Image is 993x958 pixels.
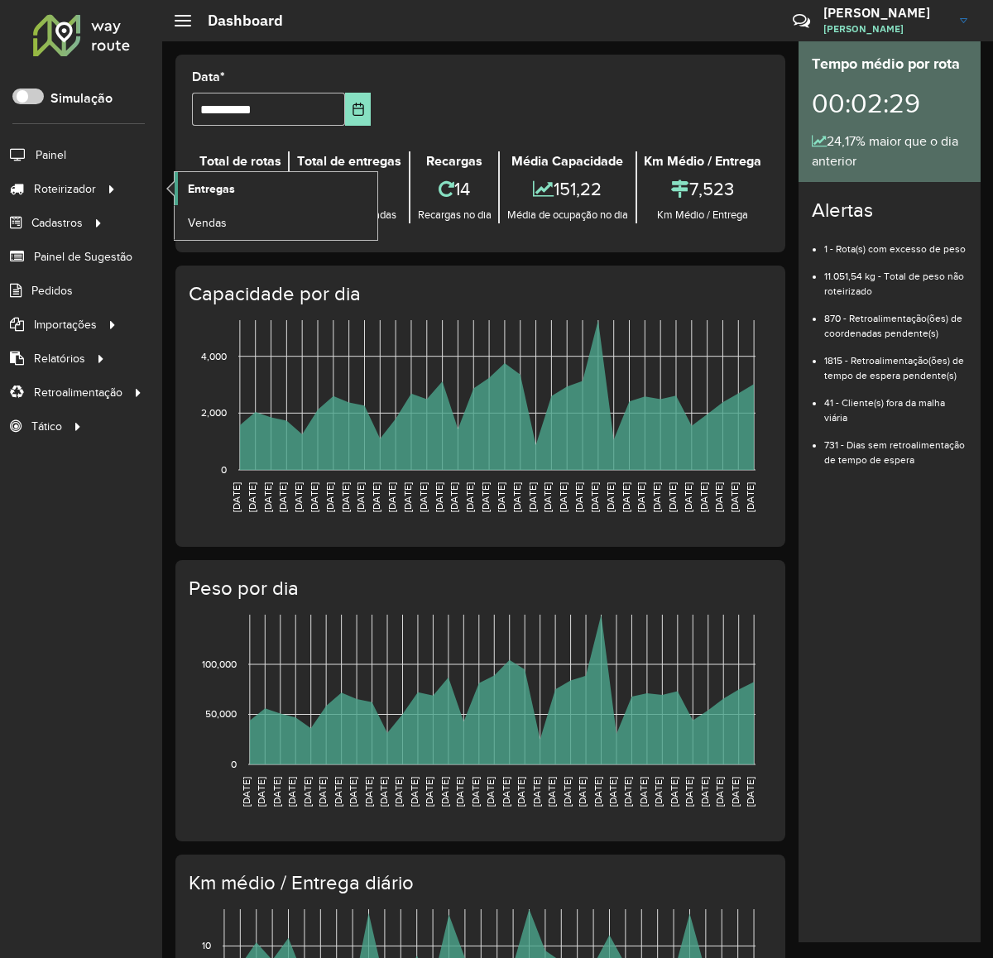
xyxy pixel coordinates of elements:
text: [DATE] [277,482,288,512]
text: [DATE] [651,482,662,512]
text: [DATE] [449,482,459,512]
div: Tempo médio por rota [812,53,967,75]
text: 0 [221,464,227,475]
div: Km Médio / Entrega [641,207,765,223]
li: 1815 - Retroalimentação(ões) de tempo de espera pendente(s) [824,341,967,383]
text: [DATE] [418,482,429,512]
li: 41 - Cliente(s) fora da malha viária [824,383,967,425]
div: 7,523 [641,171,765,207]
span: Painel [36,146,66,164]
li: 11.051,54 kg - Total de peso não roteirizado [824,256,967,299]
li: 870 - Retroalimentação(ões) de coordenadas pendente(s) [824,299,967,341]
text: [DATE] [402,482,413,512]
text: [DATE] [729,482,740,512]
text: [DATE] [293,482,304,512]
text: 50,000 [205,709,237,720]
span: Tático [31,418,62,435]
text: [DATE] [558,482,568,512]
text: [DATE] [309,482,319,512]
text: 10 [202,941,211,951]
div: Recargas [415,151,494,171]
text: [DATE] [699,777,710,807]
div: Total de rotas [196,151,284,171]
text: [DATE] [286,777,297,807]
text: [DATE] [256,777,266,807]
text: [DATE] [713,482,724,512]
span: Relatórios [34,350,85,367]
div: Recargas no dia [415,207,494,223]
div: Média de ocupação no dia [504,207,631,223]
text: [DATE] [355,482,366,512]
text: [DATE] [638,777,649,807]
li: 731 - Dias sem retroalimentação de tempo de espera [824,425,967,467]
text: [DATE] [480,482,491,512]
span: Painel de Sugestão [34,248,132,266]
label: Simulação [50,89,113,108]
text: [DATE] [516,777,526,807]
span: Entregas [188,180,235,198]
div: 24,17% maior que o dia anterior [812,132,967,171]
text: [DATE] [589,482,600,512]
h4: Km médio / Entrega diário [189,871,769,895]
text: [DATE] [745,777,756,807]
text: [DATE] [621,482,631,512]
text: [DATE] [667,482,678,512]
h2: Dashboard [191,12,283,30]
text: 2,000 [201,407,227,418]
text: [DATE] [386,482,397,512]
text: [DATE] [531,777,542,807]
label: Data [192,67,225,87]
text: [DATE] [542,482,553,512]
text: [DATE] [653,777,664,807]
button: Choose Date [345,93,372,126]
div: Total de entregas [294,151,404,171]
text: [DATE] [247,482,257,512]
div: Km Médio / Entrega [641,151,765,171]
a: Contato Rápido [784,3,819,39]
text: [DATE] [573,482,584,512]
a: Vendas [175,206,377,239]
text: [DATE] [424,777,434,807]
text: [DATE] [730,777,741,807]
text: [DATE] [464,482,475,512]
h4: Alertas [812,199,967,223]
text: [DATE] [698,482,709,512]
text: [DATE] [562,777,573,807]
text: [DATE] [434,482,444,512]
text: [DATE] [439,777,450,807]
text: [DATE] [271,777,282,807]
div: 00:02:29 [812,75,967,132]
span: [PERSON_NAME] [823,22,947,36]
text: [DATE] [348,777,358,807]
text: [DATE] [605,482,616,512]
text: 100,000 [202,659,237,669]
text: [DATE] [622,777,633,807]
text: [DATE] [636,482,646,512]
text: [DATE] [607,777,618,807]
span: Roteirizador [34,180,96,198]
span: Cadastros [31,214,83,232]
text: [DATE] [511,482,522,512]
text: [DATE] [592,777,603,807]
div: Média Capacidade [504,151,631,171]
div: 151,22 [504,171,631,207]
h4: Capacidade por dia [189,282,769,306]
text: [DATE] [527,482,538,512]
text: 0 [231,759,237,769]
text: [DATE] [333,777,343,807]
text: [DATE] [317,777,328,807]
text: [DATE] [393,777,404,807]
span: Vendas [188,214,227,232]
text: [DATE] [241,777,252,807]
text: [DATE] [231,482,242,512]
li: 1 - Rota(s) com excesso de peso [824,229,967,256]
span: Pedidos [31,282,73,299]
span: Retroalimentação [34,384,122,401]
text: [DATE] [485,777,496,807]
text: 4,000 [201,351,227,362]
a: Entregas [175,172,377,205]
text: [DATE] [577,777,588,807]
text: [DATE] [496,482,506,512]
text: [DATE] [745,482,756,512]
text: [DATE] [684,777,694,807]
